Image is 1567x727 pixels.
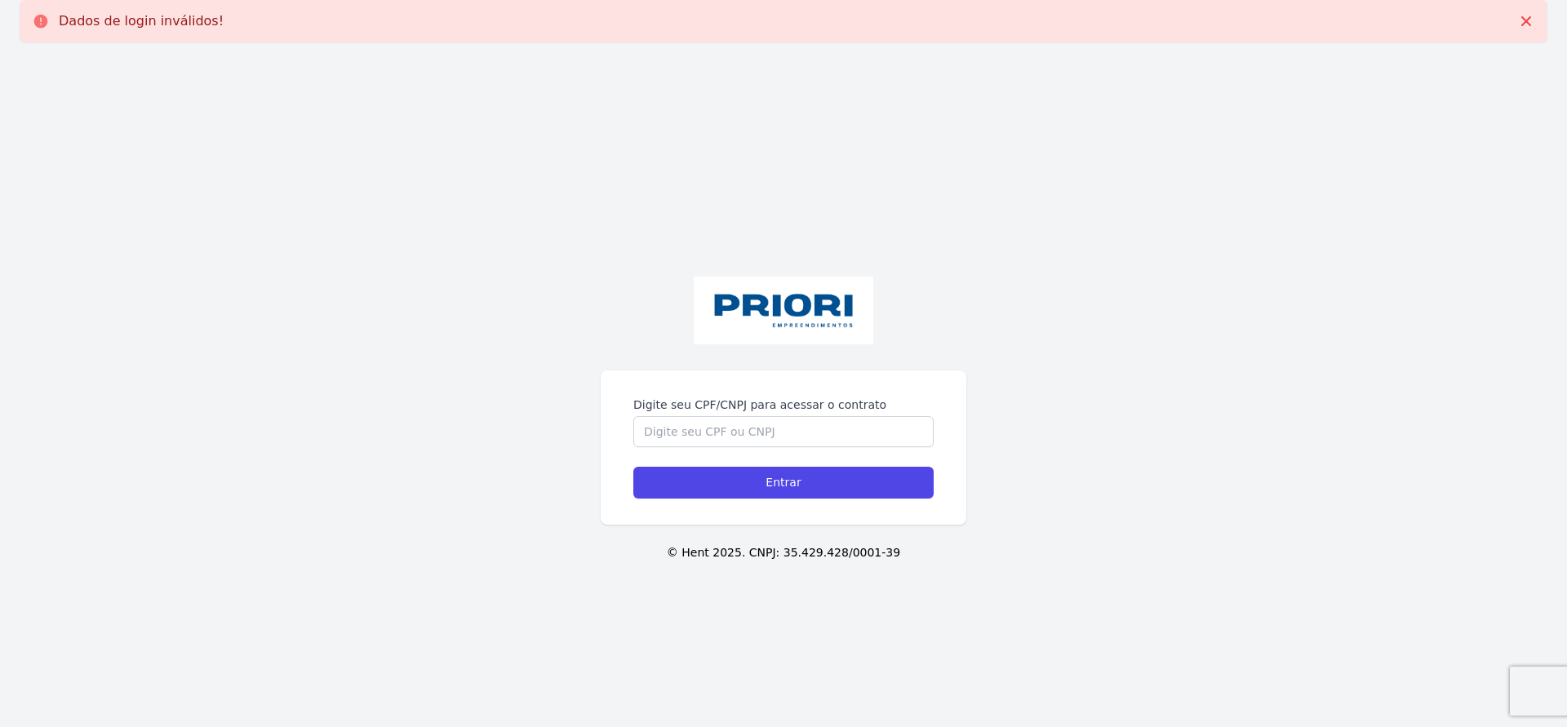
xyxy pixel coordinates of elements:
[633,397,934,413] label: Digite seu CPF/CNPJ para acessar o contrato
[59,13,224,29] p: Dados de login inválidos!
[26,544,1541,561] p: © Hent 2025. CNPJ: 35.429.428/0001-39
[633,416,934,447] input: Digite seu CPF ou CNPJ
[633,467,934,499] input: Entrar
[694,277,873,344] img: 6678d36f-fe97-459a-b238-1009eb4b9081%20(1).jpg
